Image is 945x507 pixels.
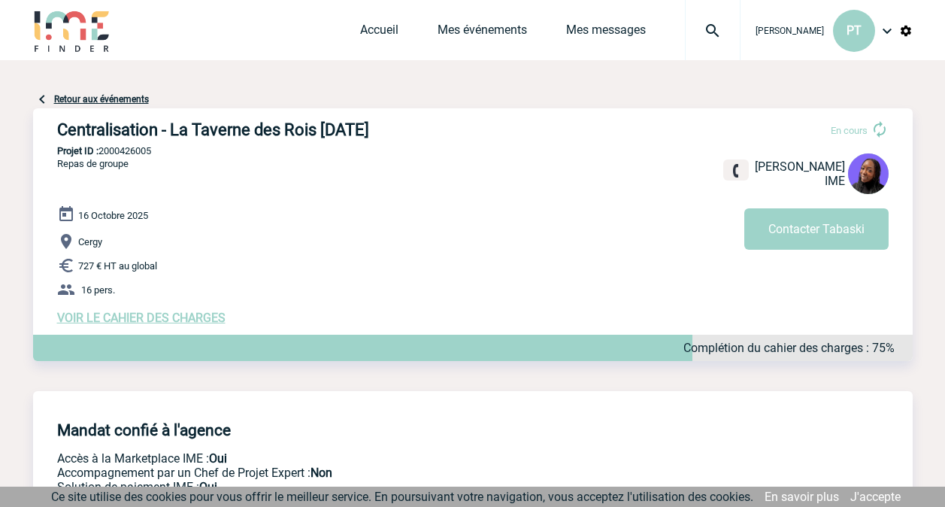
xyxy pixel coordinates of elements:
img: fixe.png [729,164,743,178]
span: Ce site utilise des cookies pour vous offrir le meilleur service. En poursuivant votre navigation... [51,490,753,504]
span: [PERSON_NAME] [755,159,845,174]
span: PT [847,23,862,38]
p: Prestation payante [57,466,681,480]
a: Mes messages [566,23,646,44]
span: Repas de groupe [57,158,129,169]
span: 16 pers. [81,284,115,296]
img: IME-Finder [33,9,111,52]
a: Retour aux événements [54,94,149,105]
span: IME [825,174,845,188]
p: Accès à la Marketplace IME : [57,451,681,466]
a: Accueil [360,23,398,44]
p: Conformité aux process achat client, Prise en charge de la facturation, Mutualisation de plusieur... [57,480,681,494]
a: VOIR LE CAHIER DES CHARGES [57,311,226,325]
a: J'accepte [850,490,901,504]
button: Contacter Tabaski [744,208,889,250]
span: 727 € HT au global [78,260,157,272]
span: En cours [831,125,868,136]
b: Oui [199,480,217,494]
span: [PERSON_NAME] [756,26,824,36]
img: 131349-0.png [848,153,889,194]
p: 2000426005 [33,145,913,156]
b: Non [310,466,332,480]
h4: Mandat confié à l'agence [57,421,231,439]
a: En savoir plus [765,490,839,504]
a: Mes événements [438,23,527,44]
span: Cergy [78,236,102,247]
b: Oui [209,451,227,466]
span: 16 Octobre 2025 [78,210,148,221]
h3: Centralisation - La Taverne des Rois [DATE] [57,120,508,139]
b: Projet ID : [57,145,98,156]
